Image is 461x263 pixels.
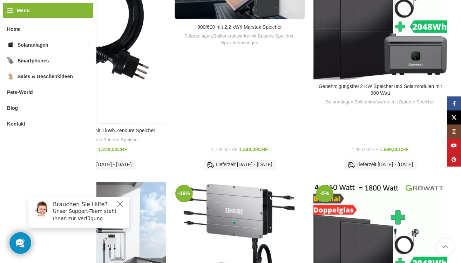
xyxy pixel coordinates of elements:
[184,33,212,40] a: Solaranlagen
[447,110,461,124] a: X Social Link
[17,7,30,14] span: Menü
[10,10,27,27] img: Customer service
[316,185,333,202] span: -5%
[344,160,416,170] div: Lieferzeit [DATE] - [DATE]
[317,99,443,106] div: ,
[352,147,378,152] bdi: 1.999,00
[7,73,14,80] img: Sales & Geschenkideen
[436,238,454,256] a: Scroll to top button
[98,147,127,152] bdi: 1.249,00
[63,160,135,170] div: Lieferzeit [DATE] - [DATE]
[30,16,102,31] p: Unser Support-Team steht Ihnen zur Verfügung
[30,10,102,16] h6: Brauchen Sie Hilfe?
[18,70,73,83] span: Sales & Geschenkideen
[203,160,276,170] div: Lieferzeit [DATE] - [DATE]
[7,102,18,114] span: Blog
[197,24,282,30] a: 900/600 mit 2,2 kWh Marstek Speicher
[447,139,461,153] a: YouTube Social Link
[258,147,268,152] span: CHF
[213,33,293,40] a: Balkonkraftwerke mit Batterie Speicher
[7,23,21,35] span: Home
[18,39,48,51] span: Solaranlagen
[175,185,193,202] span: -16%
[354,99,435,106] a: Balkonkraftwerke mit Batterie Speicher
[239,147,268,152] bdi: 1.399,00
[7,41,14,48] img: Solaranlagen
[369,147,378,152] span: CHF
[447,153,461,167] a: Pinterest Social Link
[42,128,155,133] a: Balkonkraftwerk 890 W mit 1 kWh Zendure Speicher
[319,83,442,96] a: Genehmigungsfrei 2 KW Speicher und Solarmodulen mit 900 Watt
[211,147,237,152] bdi: 1.799,00
[93,9,102,17] button: Close
[117,147,127,152] span: CHF
[59,137,139,143] a: Balkonkraftwerke mit Batterie Speicher
[7,86,33,99] span: Pets-World
[18,54,49,67] span: Smartphones
[228,147,237,152] span: CHF
[399,147,409,152] span: CHF
[176,33,303,46] div: , ,
[447,124,461,139] a: Instagram Social Link
[7,117,25,130] span: Kontakt
[447,96,461,110] a: Facebook Social Link
[326,99,353,106] a: Solaranlagen
[221,40,258,46] a: Speicherlösungen
[380,147,409,152] bdi: 1.699,00
[7,57,14,64] img: Smartphones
